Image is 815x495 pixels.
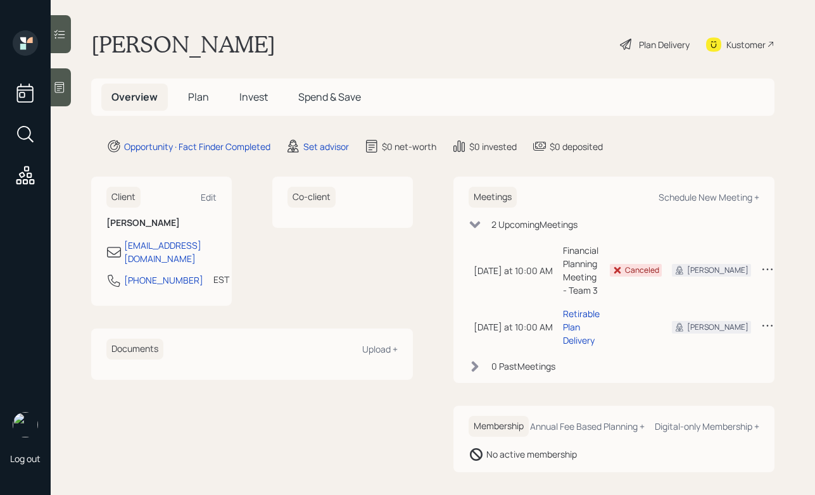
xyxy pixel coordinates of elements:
div: Opportunity · Fact Finder Completed [124,140,270,153]
div: 2 Upcoming Meeting s [491,218,578,231]
div: Schedule New Meeting + [659,191,759,203]
div: [DATE] at 10:00 AM [474,320,553,334]
div: Annual Fee Based Planning + [530,420,645,432]
div: Financial Planning Meeting - Team 3 [563,244,600,297]
span: Invest [239,90,268,104]
div: Log out [10,453,41,465]
div: $0 net-worth [382,140,436,153]
div: $0 deposited [550,140,603,153]
h6: [PERSON_NAME] [106,218,217,229]
div: [DATE] at 10:00 AM [474,264,553,277]
div: Canceled [625,265,659,276]
div: [PHONE_NUMBER] [124,273,203,287]
div: Digital-only Membership + [655,420,759,432]
div: EST [213,273,229,286]
img: aleksandra-headshot.png [13,412,38,437]
h6: Client [106,187,141,208]
div: 0 Past Meeting s [491,360,555,373]
div: [EMAIL_ADDRESS][DOMAIN_NAME] [124,239,217,265]
span: Spend & Save [298,90,361,104]
h1: [PERSON_NAME] [91,30,275,58]
div: Retirable Plan Delivery [563,307,600,347]
div: Edit [201,191,217,203]
div: Plan Delivery [639,38,690,51]
h6: Documents [106,339,163,360]
div: [PERSON_NAME] [687,265,749,276]
div: Upload + [362,343,398,355]
span: Plan [188,90,209,104]
div: [PERSON_NAME] [687,322,749,333]
div: Kustomer [726,38,766,51]
h6: Meetings [469,187,517,208]
div: No active membership [486,448,577,461]
span: Overview [111,90,158,104]
div: Set advisor [303,140,349,153]
h6: Membership [469,416,529,437]
div: $0 invested [469,140,517,153]
h6: Co-client [287,187,336,208]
